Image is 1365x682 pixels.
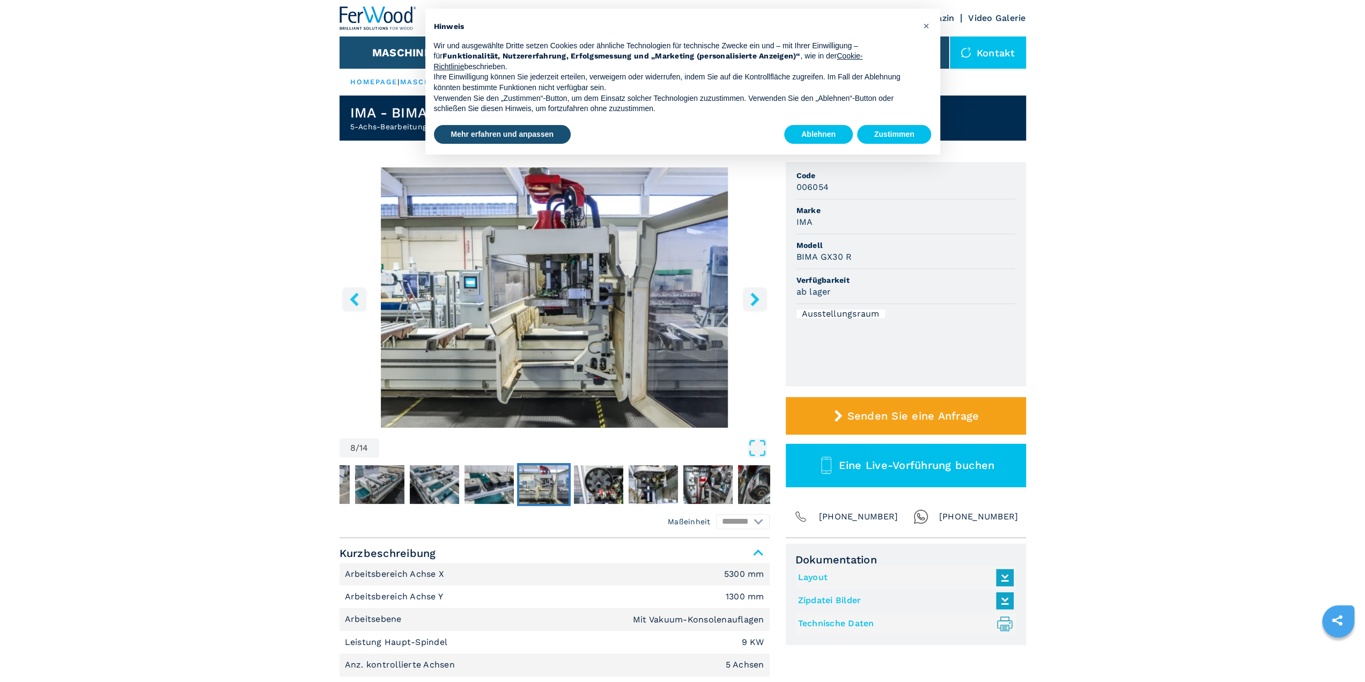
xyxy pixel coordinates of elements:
button: Ablehnen [784,125,853,144]
p: Arbeitsebene [345,613,404,625]
button: Maschinen [372,46,439,59]
button: left-button [342,287,366,311]
h2: 5-Achs-Bearbeitungszentrum [350,121,481,132]
button: Senden Sie eine Anfrage [786,397,1026,435]
span: Code [796,170,1015,181]
em: 5 Achsen [726,661,764,669]
span: 14 [359,444,368,452]
button: Go to Slide 11 [681,463,734,506]
button: Go to Slide 8 [517,463,570,506]
iframe: Chat [1319,634,1357,674]
a: Zipdatei Bilder [798,592,1008,610]
span: / [356,444,359,452]
strong: Funktionalität, Nutzererfahrung, Erfolgsmessung und „Marketing (personalisierte Anzeigen)“ [442,52,801,60]
img: 6da968d286256562578844f4212d9636 [409,465,459,504]
button: Zustimmen [857,125,932,144]
div: Ausstellungsraum [796,310,885,318]
button: Go to Slide 5 [352,463,406,506]
span: Modell [796,240,1015,251]
span: [PHONE_NUMBER] [819,509,898,524]
a: maschinen [400,78,453,86]
button: Open Fullscreen [382,438,767,458]
img: a6ddf0d72e94a3d0a0c1f2279b5df692 [355,465,404,504]
em: Mit Vakuum-Konsolenauflagen [633,615,764,624]
button: Mehr erfahren und anpassen [434,125,571,144]
p: Anz. kontrollierte Achsen [345,659,458,671]
img: 5-Achs-Bearbeitungszentrum IMA BIMA GX30 R [340,167,770,428]
button: Eine Live-Vorführung buchen [786,444,1026,487]
button: Go to Slide 7 [462,463,515,506]
em: 5300 mm [724,570,764,578]
button: Go to Slide 4 [298,463,351,506]
button: Go to Slide 10 [626,463,680,506]
span: Senden Sie eine Anfrage [847,409,979,422]
h2: Hinweis [434,21,914,32]
span: Marke [796,205,1015,216]
img: 4af0d0862faa6bd3222e608c53bc90e0 [628,465,677,504]
h3: 006054 [796,181,829,193]
img: Phone [793,509,808,524]
span: Kurzbeschreibung [340,544,770,563]
span: Verfügbarkeit [796,275,1015,285]
button: Go to Slide 12 [735,463,789,506]
h3: BIMA GX30 R [796,251,852,263]
a: Technische Daten [798,615,1008,633]
span: | [397,78,400,86]
img: d3f6fb33ffbd18b9602b75737726f954 [464,465,513,504]
img: Kontakt [961,47,971,58]
span: [PHONE_NUMBER] [939,509,1019,524]
nav: Thumbnail Navigation [188,463,618,506]
img: Whatsapp [913,509,928,524]
h3: ab lager [796,285,831,298]
h3: IMA [796,216,813,228]
p: Arbeitsbereich Achse Y [345,591,446,603]
button: Go to Slide 6 [407,463,461,506]
div: Go to Slide 8 [340,167,770,428]
span: Dokumentation [795,553,1016,566]
em: Maßeinheit [668,516,711,527]
p: Ihre Einwilligung können Sie jederzeit erteilen, verweigern oder widerrufen, indem Sie auf die Ko... [434,72,914,93]
img: Ferwood [340,6,417,30]
a: Layout [798,569,1008,586]
span: 8 [350,444,356,452]
p: Wir und ausgewählte Dritte setzen Cookies oder ähnliche Technologien für technische Zwecke ein un... [434,41,914,72]
a: sharethis [1324,607,1351,634]
img: 6fe6e38ccb93060b1a5f604d12da3a96 [683,465,732,504]
button: Schließen Sie diesen Hinweis [918,17,935,34]
em: 1300 mm [726,592,764,601]
a: Video Galerie [968,13,1025,23]
button: Go to Slide 9 [571,463,625,506]
p: Arbeitsbereich Achse X [345,568,447,580]
p: Leistung Haupt-Spindel [345,636,451,648]
em: 9 KW [742,638,764,647]
p: Verwenden Sie den „Zustimmen“-Button, um dem Einsatz solcher Technologien zuzustimmen. Verwenden ... [434,93,914,114]
h1: IMA - BIMA GX30 R [350,104,481,121]
span: Eine Live-Vorführung buchen [838,459,994,472]
img: 11e39f67ece066f37fa2ff917511abdb [300,465,349,504]
img: ea74a57609d7dfb7f0cbdc36b21d5b83 [519,465,568,504]
span: × [923,19,929,32]
a: HOMEPAGE [350,78,398,86]
a: Cookie-Richtlinie [434,52,863,71]
img: f7fcc63916a186e3d6eef65e480e0614 [573,465,623,504]
img: f53747a99b359db64ba0023c603547fd [737,465,787,504]
div: Kontakt [950,36,1026,69]
button: right-button [743,287,767,311]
